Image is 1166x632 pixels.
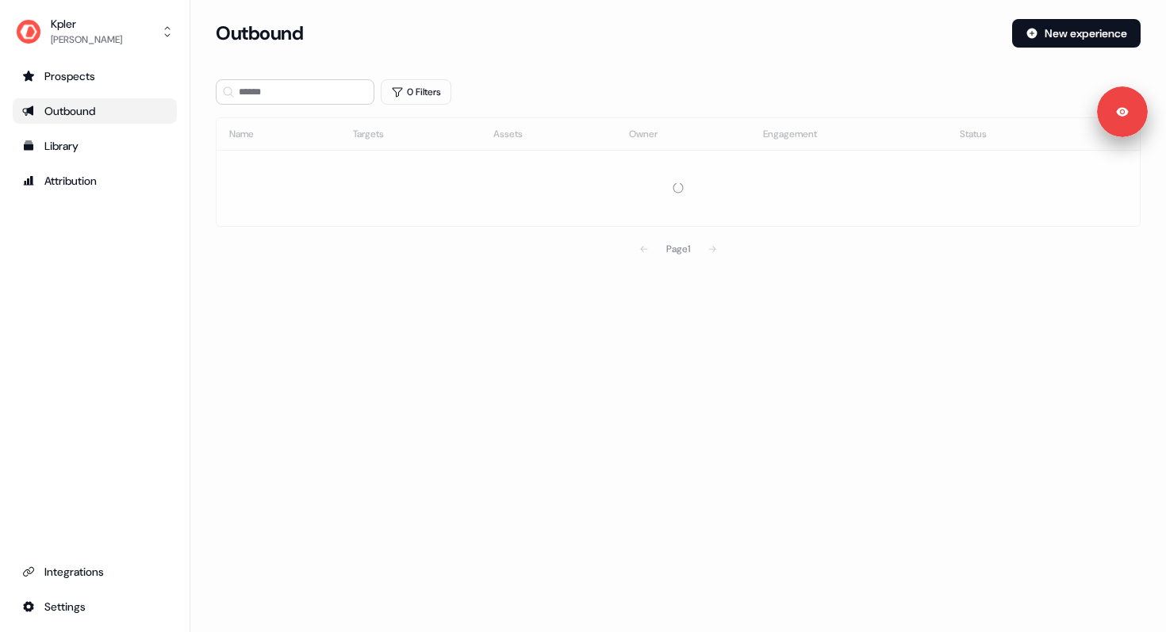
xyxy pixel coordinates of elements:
button: Kpler[PERSON_NAME] [13,13,177,51]
a: Go to prospects [13,63,177,89]
div: Library [22,138,167,154]
h3: Outbound [216,21,303,45]
a: Go to attribution [13,168,177,193]
div: Prospects [22,68,167,84]
a: Go to outbound experience [13,98,177,124]
a: Go to integrations [13,559,177,584]
div: Attribution [22,173,167,189]
button: New experience [1012,19,1141,48]
div: Integrations [22,564,167,580]
a: Go to templates [13,133,177,159]
div: [PERSON_NAME] [51,32,122,48]
button: 0 Filters [381,79,451,105]
div: Settings [22,599,167,615]
div: Outbound [22,103,167,119]
div: Kpler [51,16,122,32]
a: Go to integrations [13,594,177,619]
